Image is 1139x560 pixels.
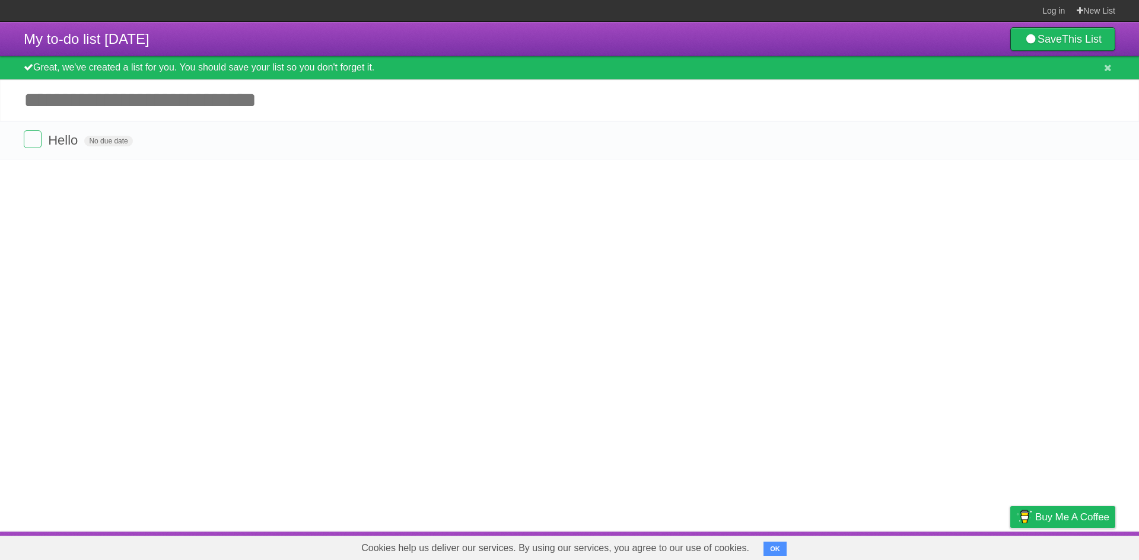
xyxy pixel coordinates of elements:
a: Privacy [995,535,1026,557]
button: OK [763,542,787,556]
a: Developers [892,535,940,557]
a: Terms [955,535,981,557]
span: Cookies help us deliver our services. By using our services, you agree to our use of cookies. [349,536,761,560]
span: Buy me a coffee [1035,507,1109,527]
a: Suggest a feature [1041,535,1115,557]
label: Done [24,130,42,148]
span: No due date [84,136,132,146]
b: This List [1062,33,1102,45]
a: SaveThis List [1010,27,1115,51]
a: About [852,535,877,557]
a: Buy me a coffee [1010,506,1115,528]
img: Buy me a coffee [1016,507,1032,527]
span: My to-do list [DATE] [24,31,149,47]
span: Hello [48,133,81,148]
